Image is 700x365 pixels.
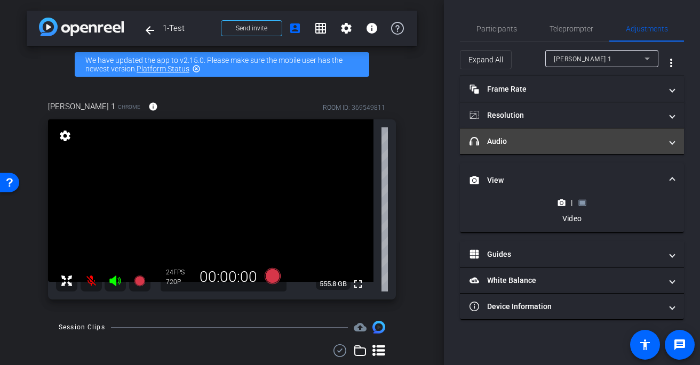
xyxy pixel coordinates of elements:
[470,136,662,147] mat-panel-title: Audio
[470,301,662,312] mat-panel-title: Device Information
[468,50,503,70] span: Expand All
[460,197,684,232] div: View
[59,322,105,332] div: Session Clips
[39,18,124,36] img: app-logo
[166,268,193,277] div: 24
[316,278,351,290] span: 555.8 GB
[460,163,684,197] mat-expansion-panel-header: View
[163,18,214,39] span: 1-Test
[48,101,115,112] span: [PERSON_NAME] 1
[118,103,140,111] span: Chrome
[352,278,364,290] mat-icon: fullscreen
[470,275,662,286] mat-panel-title: White Balance
[314,22,327,35] mat-icon: grid_on
[354,321,367,334] mat-icon: cloud_upload
[550,25,593,33] span: Teleprompter
[552,197,591,208] div: |
[470,84,662,95] mat-panel-title: Frame Rate
[148,102,158,111] mat-icon: info
[137,64,189,73] a: Platform Status
[365,22,378,35] mat-icon: info
[552,213,591,224] div: Video
[470,110,662,121] mat-panel-title: Resolution
[289,22,301,35] mat-icon: account_box
[192,64,201,73] mat-icon: highlight_off
[460,241,684,267] mat-expansion-panel-header: Guides
[460,128,684,154] mat-expansion-panel-header: Audio
[236,24,267,33] span: Send invite
[460,76,684,102] mat-expansion-panel-header: Frame Rate
[460,102,684,128] mat-expansion-panel-header: Resolution
[166,278,193,286] div: 720P
[221,20,282,36] button: Send invite
[658,50,684,76] button: More Options for Adjustments Panel
[460,294,684,319] mat-expansion-panel-header: Device Information
[372,321,385,334] img: Session clips
[470,175,662,186] mat-panel-title: View
[354,321,367,334] span: Destinations for your clips
[144,24,156,37] mat-icon: arrow_back
[476,25,517,33] span: Participants
[193,268,264,286] div: 00:00:00
[460,50,512,69] button: Expand All
[470,249,662,260] mat-panel-title: Guides
[323,103,385,112] div: ROOM ID: 369549811
[665,56,678,69] mat-icon: more_vert
[75,52,369,77] div: We have updated the app to v2.15.0. Please make sure the mobile user has the newest version.
[340,22,353,35] mat-icon: settings
[639,338,651,351] mat-icon: accessibility
[554,55,612,63] span: [PERSON_NAME] 1
[173,269,185,276] span: FPS
[460,267,684,293] mat-expansion-panel-header: White Balance
[673,338,686,351] mat-icon: message
[58,129,73,142] mat-icon: settings
[626,25,668,33] span: Adjustments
